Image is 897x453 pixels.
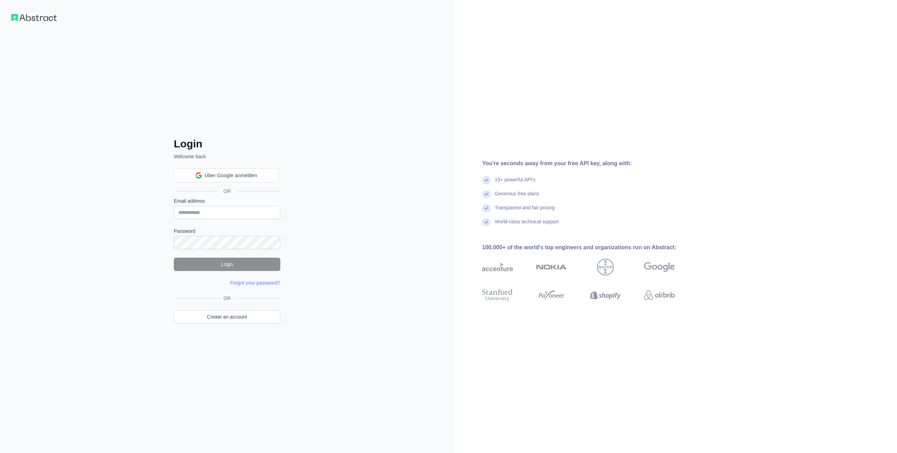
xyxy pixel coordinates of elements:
[482,190,491,198] img: check mark
[536,259,567,276] img: nokia
[597,259,614,276] img: bayer
[174,258,280,271] button: Login
[230,280,280,286] a: Forgot your password?
[205,172,257,179] span: Über Google anmelden
[11,14,57,21] img: Workflow
[644,287,675,303] img: airbnb
[482,176,491,184] img: check mark
[495,204,555,218] div: Transparent and fair pricing
[482,259,513,276] img: accenture
[482,204,491,212] img: check mark
[495,176,535,190] div: 15+ powerful API's
[482,159,697,168] div: You're seconds away from your free API key, along with:
[174,168,279,182] div: Über Google anmelden
[536,287,567,303] img: payoneer
[644,259,675,276] img: google
[590,287,621,303] img: shopify
[482,243,697,252] div: 100,000+ of the world's top engineers and organizations run on Abstract:
[482,218,491,226] img: check mark
[495,190,539,204] div: Generous free plans
[174,228,280,235] label: Password
[221,295,234,302] span: OR
[174,138,280,150] h2: Login
[495,218,559,232] div: World-class technical support
[174,153,280,160] p: Welcome back
[174,197,280,204] label: Email address
[174,310,280,323] a: Create an account
[218,188,237,195] span: OR
[482,287,513,303] img: stanford university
